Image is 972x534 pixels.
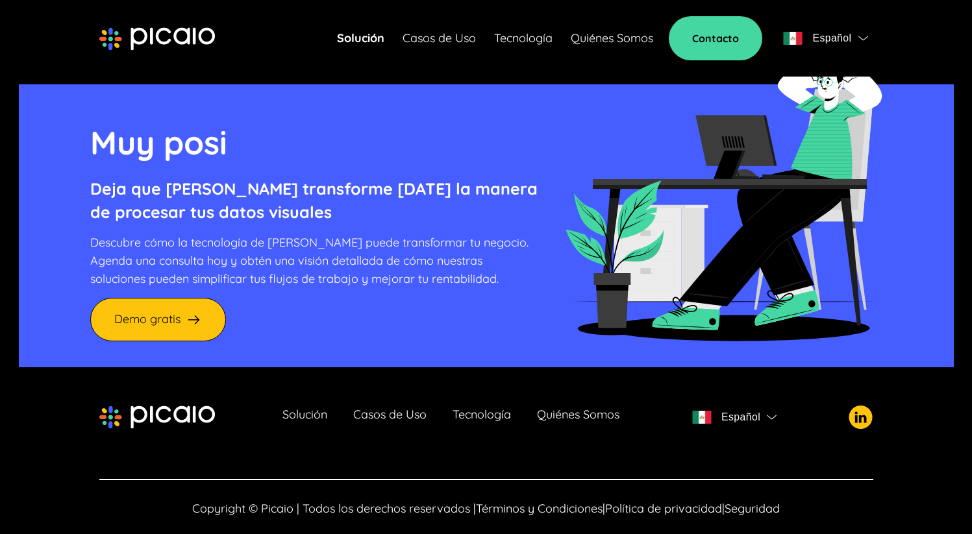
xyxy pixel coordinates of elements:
img: picaio-socal-logo [849,406,873,429]
span: | [603,501,605,516]
button: flagEspañolflag [778,25,873,51]
img: flag [783,32,803,45]
span: Español [721,408,760,426]
a: Demo gratis [90,298,226,341]
span: Muy posi [90,122,227,163]
img: flag [767,415,777,420]
img: picaio-logo [99,27,215,51]
a: Tecnología [453,408,511,426]
a: Quiénes Somos [537,408,619,426]
img: arrow-right [186,311,202,328]
a: Casos de Uso [353,408,427,426]
a: Política de privacidad [605,501,722,516]
a: Quiénes Somos [571,29,653,47]
img: flag [858,36,868,41]
p: Descubre cómo la tecnología de [PERSON_NAME] puede transformar tu negocio. Agenda una consulta ho... [90,234,538,288]
a: Casos de Uso [403,29,476,47]
a: Solución [337,29,384,47]
img: cta-desktop-img [564,40,882,341]
img: picaio-logo [99,406,215,429]
a: Términos y Condiciones [476,501,603,516]
button: flagEspañolflag [687,404,782,430]
span: Español [812,29,851,47]
a: Contacto [669,16,762,60]
img: flag [692,411,712,424]
a: Seguridad [725,501,780,516]
span: Copyright © Picaio | Todos los derechos reservados | [192,501,476,516]
p: Deja que [PERSON_NAME] transforme [DATE] la manera de procesar tus datos visuales [90,177,538,224]
a: Solución [282,408,327,426]
a: Tecnología [494,29,553,47]
span: | [722,501,725,516]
